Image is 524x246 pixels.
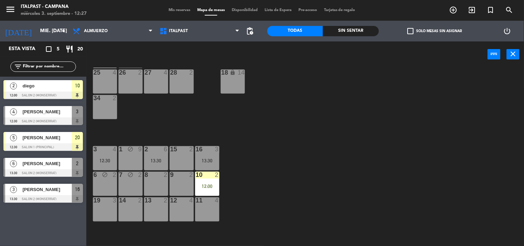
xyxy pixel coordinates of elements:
div: 2 [138,172,142,178]
div: 2 [138,197,142,204]
div: 14 [238,69,245,76]
div: 4 [215,197,219,204]
span: Lista de Espera [261,8,295,12]
div: 13:30 [144,158,168,163]
i: lock [230,69,236,75]
span: 10 [75,82,80,90]
div: 9 [138,146,142,152]
span: 6 [10,160,17,167]
div: 15 [170,146,171,152]
span: 3 [76,107,79,116]
span: 2 [10,83,17,89]
div: Italpast - Campana [21,3,87,10]
span: 5 [10,134,17,141]
div: 3 [113,197,117,204]
div: 2 [138,69,142,76]
div: 2 [189,69,193,76]
span: 2 [76,159,79,168]
div: 3 [215,146,219,152]
span: Almuerzo [84,29,108,34]
span: check_box_outline_blank [407,28,413,34]
div: 4 [113,69,117,76]
span: [PERSON_NAME] [22,134,72,141]
div: 2 [189,146,193,152]
span: [PERSON_NAME] [22,160,72,167]
div: 2 [215,172,219,178]
i: block [102,172,108,178]
i: search [505,6,514,14]
div: Sin sentar [323,26,379,36]
span: Mapa de mesas [194,8,228,12]
span: [PERSON_NAME] [22,186,72,193]
div: miércoles 3. septiembre - 12:27 [21,10,87,17]
span: Disponibilidad [228,8,261,12]
i: filter_list [14,63,22,71]
span: [PERSON_NAME] [22,108,72,115]
div: 4 [113,146,117,152]
span: diego [22,82,72,89]
div: 12 [170,197,171,204]
div: 2 [113,95,117,101]
span: 20 [77,45,83,53]
button: menu [5,4,16,17]
span: 20 [75,133,80,142]
i: menu [5,4,16,15]
div: 6 [164,146,168,152]
i: block [127,146,133,152]
input: Filtrar por nombre... [22,63,76,70]
span: Pre-acceso [295,8,321,12]
i: arrow_drop_down [59,27,67,35]
div: 2 [113,172,117,178]
i: block [127,172,133,178]
div: Esta vista [3,45,50,53]
i: turned_in_not [487,6,495,14]
div: 4 [189,197,193,204]
div: 2 [164,172,168,178]
i: power_input [490,50,498,58]
span: 16 [75,185,80,193]
button: close [507,49,520,59]
i: restaurant [65,45,74,53]
i: close [509,50,517,58]
div: 2 [189,172,193,178]
div: 4 [164,69,168,76]
span: Mis reservas [165,8,194,12]
i: add_circle_outline [449,6,458,14]
div: Todas [267,26,323,36]
i: power_settings_new [503,27,512,35]
label: Solo mesas sin asignar [407,28,462,34]
span: 3 [10,186,17,193]
i: exit_to_app [468,6,476,14]
button: power_input [488,49,501,59]
span: 4 [10,108,17,115]
div: 9 [170,172,171,178]
span: Tarjetas de regalo [321,8,359,12]
div: 2 [164,197,168,204]
div: 18 [221,69,222,76]
span: Italpast [169,29,188,34]
div: 12:30 [93,158,117,163]
div: 13:30 [195,158,219,163]
div: 28 [170,69,171,76]
div: 12:00 [195,184,219,189]
span: pending_actions [246,27,254,35]
span: 5 [57,45,59,53]
i: crop_square [45,45,53,53]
